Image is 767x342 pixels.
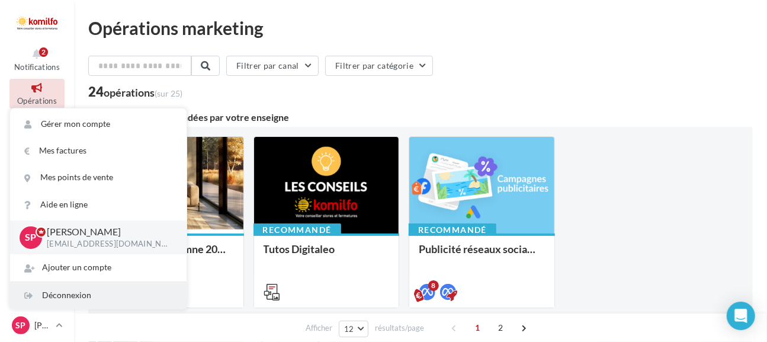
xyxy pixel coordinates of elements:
[344,324,354,334] span: 12
[325,56,433,76] button: Filtrer par catégorie
[10,111,187,138] a: Gérer mon compte
[10,164,187,191] a: Mes points de vente
[155,88,182,98] span: (sur 25)
[339,321,369,337] button: 12
[104,87,182,98] div: opérations
[306,322,332,334] span: Afficher
[9,79,65,108] a: Opérations
[47,225,168,239] p: [PERSON_NAME]
[468,318,487,337] span: 1
[88,113,753,122] div: 3 opérations recommandées par votre enseigne
[10,254,187,281] div: Ajouter un compte
[10,138,187,164] a: Mes factures
[727,302,755,330] div: Open Intercom Messenger
[9,314,65,337] a: Sp [PERSON_NAME]
[25,231,37,244] span: Sp
[491,318,510,337] span: 2
[226,56,319,76] button: Filtrer par canal
[428,280,439,291] div: 8
[9,45,65,74] button: Notifications 2
[34,319,51,331] p: [PERSON_NAME]
[10,191,187,218] a: Aide en ligne
[10,282,187,309] div: Déconnexion
[253,223,341,236] div: Recommandé
[419,243,545,267] div: Publicité réseaux sociaux
[47,239,168,250] p: [EMAIL_ADDRESS][DOMAIN_NAME]
[88,19,753,37] div: Opérations marketing
[409,223,496,236] div: Recommandé
[17,96,57,106] span: Opérations
[39,47,48,57] div: 2
[14,62,60,72] span: Notifications
[264,243,390,267] div: Tutos Digitaleo
[375,322,424,334] span: résultats/page
[16,319,26,331] span: Sp
[88,85,182,98] div: 24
